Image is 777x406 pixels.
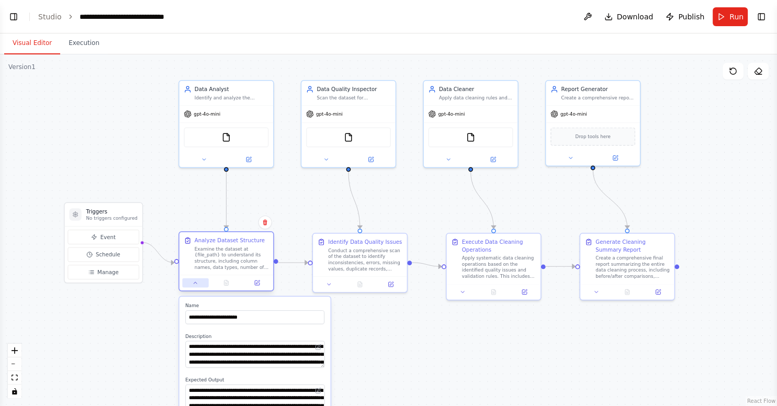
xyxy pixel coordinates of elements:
button: Run [713,7,748,26]
button: Open in side panel [244,278,270,288]
g: Edge from triggers to 0a4f9c75-89e0-4311-8c13-68b4fe5efff2 [142,239,174,266]
button: Open in side panel [349,155,392,164]
div: Analyze Dataset Structure [195,236,265,244]
div: Apply data cleaning rules and corrections to the dataset at {file_path}, including fixing inconsi... [439,95,513,101]
span: Event [100,233,116,241]
g: Edge from 64cd8e2b-33e6-453d-bc8d-bf6f24f92bc1 to 0a4f9c75-89e0-4311-8c13-68b4fe5efff2 [222,171,230,229]
div: Create a comprehensive report summarizing all data cleaning operations performed, including stati... [561,95,635,101]
div: Report GeneratorCreate a comprehensive report summarizing all data cleaning operations performed,... [545,80,640,166]
button: No output available [210,278,242,288]
div: Examine the dataset at {file_path} to understand its structure, including column names, data type... [195,246,269,270]
button: No output available [611,287,644,297]
div: TriggersNo triggers configuredEventScheduleManage [64,202,143,284]
button: Visual Editor [4,32,60,54]
g: Edge from ecdbc7e2-2ebc-4d20-b69c-ea2495745d09 to 15b6a72f-7d86-4fad-bac6-24504b2e6467 [345,171,364,229]
span: Drop tools here [575,133,611,141]
g: Edge from 15b6a72f-7d86-4fad-bac6-24504b2e6467 to e2608507-684f-4428-b357-a2b9b9c41496 [412,259,441,270]
span: Download [617,12,654,22]
img: FileReadTool [222,133,231,142]
a: React Flow attribution [747,398,775,404]
span: gpt-4o-mini [194,111,220,117]
button: fit view [8,371,21,385]
button: toggle interactivity [8,385,21,398]
p: No triggers configured [86,215,137,221]
span: gpt-4o-mini [316,111,343,117]
span: Publish [678,12,704,22]
button: Publish [661,7,708,26]
div: Identify Data Quality Issues [328,238,402,246]
button: Open in side panel [645,287,671,297]
nav: breadcrumb [38,12,190,22]
button: Open in editor [313,342,323,352]
button: Open in side panel [378,280,404,289]
div: Execute Data Cleaning OperationsApply systematic data cleaning operations based on the identified... [446,233,541,300]
label: Name [185,303,324,309]
button: Open in side panel [227,155,270,164]
div: Scan the dataset for inconsistencies, errors, missing values, duplicates, and data quality issues... [317,95,391,101]
span: Manage [97,268,119,276]
div: Execute Data Cleaning Operations [462,238,536,253]
button: No output available [477,287,510,297]
span: Schedule [96,251,120,258]
div: Conduct a comprehensive scan of the dataset to identify inconsistencies, errors, missing values, ... [328,247,402,272]
div: Data Analyst [195,85,269,93]
div: Identify Data Quality IssuesConduct a comprehensive scan of the dataset to identify inconsistenci... [312,233,408,293]
g: Edge from e2608507-684f-4428-b357-a2b9b9c41496 to 5fdcf52d-f540-444b-a678-bdd1b271b4fa [546,263,575,270]
span: Run [729,12,744,22]
h3: Triggers [86,208,137,216]
button: Delete node [258,216,272,229]
button: Show right sidebar [754,9,769,24]
img: FileReadTool [344,133,353,142]
button: Execution [60,32,108,54]
div: Identify and analyze the dataset at {file_path}, understanding its structure, data types, and pot... [195,95,269,101]
g: Edge from 0c1b7ae6-30d8-42a6-a338-050af7e063b2 to e2608507-684f-4428-b357-a2b9b9c41496 [467,171,497,229]
div: Report Generator [561,85,635,93]
div: Analyze Dataset StructureExamine the dataset at {file_path} to understand its structure, includin... [178,233,274,293]
div: React Flow controls [8,344,21,398]
div: Generate Cleaning Summary Report [595,238,670,253]
label: Description [185,333,324,340]
div: Apply systematic data cleaning operations based on the identified quality issues and validation r... [462,255,536,279]
div: Data AnalystIdentify and analyze the dataset at {file_path}, understanding its structure, data ty... [178,80,274,168]
button: Open in editor [313,386,323,395]
button: Open in side panel [593,153,636,163]
button: zoom in [8,344,21,357]
button: Show left sidebar [6,9,21,24]
button: Download [600,7,658,26]
img: FileReadTool [466,133,476,142]
button: Manage [67,265,139,279]
button: zoom out [8,357,21,371]
div: Data Quality InspectorScan the dataset for inconsistencies, errors, missing values, duplicates, a... [301,80,396,168]
button: Schedule [67,247,139,262]
div: Data CleanerApply data cleaning rules and corrections to the dataset at {file_path}, including fi... [423,80,518,168]
div: Version 1 [8,63,36,71]
g: Edge from 0a4f9c75-89e0-4311-8c13-68b4fe5efff2 to 15b6a72f-7d86-4fad-bac6-24504b2e6467 [278,259,308,267]
button: Event [67,230,139,244]
label: Expected Output [185,377,324,383]
button: Open in side panel [471,155,514,164]
div: Create a comprehensive final report summarizing the entire data cleaning process, including befor... [595,255,670,279]
a: Studio [38,13,62,21]
span: gpt-4o-mini [438,111,465,117]
g: Edge from 8e0f17ee-df35-4714-932c-cb9aa735b57c to 5fdcf52d-f540-444b-a678-bdd1b271b4fa [589,170,631,229]
div: Generate Cleaning Summary ReportCreate a comprehensive final report summarizing the entire data c... [579,233,674,300]
div: Data Quality Inspector [317,85,391,93]
button: No output available [344,280,376,289]
div: Data Cleaner [439,85,513,93]
button: Open in side panel [511,287,537,297]
span: gpt-4o-mini [560,111,587,117]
